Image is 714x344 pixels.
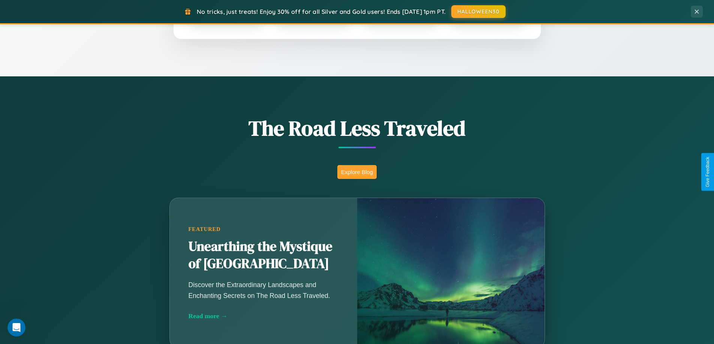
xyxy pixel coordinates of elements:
span: No tricks, just treats! Enjoy 30% off for all Silver and Gold users! Ends [DATE] 1pm PT. [197,8,446,15]
div: Featured [189,226,338,232]
iframe: Intercom live chat [7,319,25,337]
button: Explore Blog [337,165,377,179]
h2: Unearthing the Mystique of [GEOGRAPHIC_DATA] [189,238,338,273]
div: Read more → [189,312,338,320]
p: Discover the Extraordinary Landscapes and Enchanting Secrets on The Road Less Traveled. [189,280,338,301]
h1: The Road Less Traveled [132,114,582,143]
div: Give Feedback [705,157,710,187]
button: HALLOWEEN30 [451,5,506,18]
